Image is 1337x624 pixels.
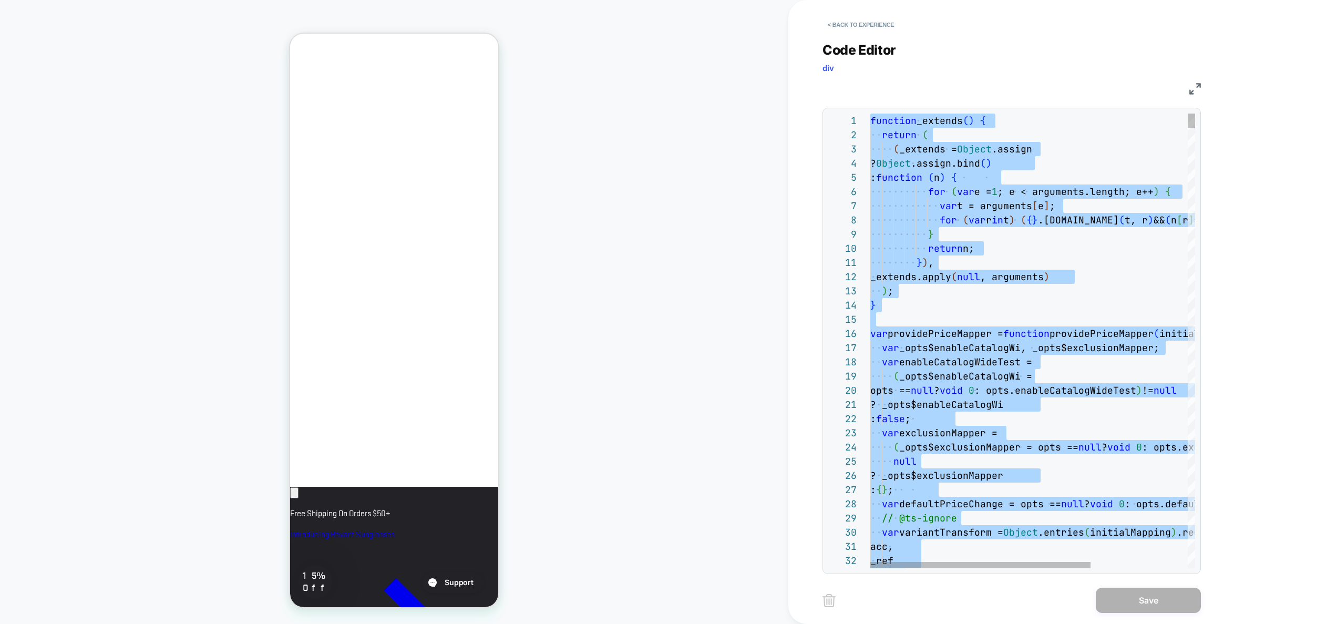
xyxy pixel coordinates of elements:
span: providePriceMapper = [888,328,1003,340]
span: .entries [1038,526,1084,538]
span: for [928,186,945,198]
iframe: Gorgias live chat messenger [127,535,198,563]
div: 20 [828,383,857,397]
span: var [969,214,986,226]
span: acc, [870,540,893,553]
span: null [893,455,917,467]
span: ( [980,157,986,169]
span: defaultPriceChange = opts == [899,498,1061,510]
span: ? _opts$enableCatalogWi [870,398,1003,411]
span: [ [1177,214,1182,226]
span: ? [1084,498,1090,510]
span: ) [1136,384,1142,396]
span: t = arguments [957,200,1032,212]
span: ; [1050,200,1055,212]
span: var [957,186,974,198]
span: ( [1021,214,1026,226]
span: && [1154,214,1165,226]
span: r [1182,214,1188,226]
div: 25 [828,454,857,468]
span: ) [940,171,945,183]
span: null [1061,498,1084,510]
span: ( [963,214,969,226]
span: Object [957,143,992,155]
span: ) [1171,526,1177,538]
span: } [917,257,922,269]
div: 10 [828,241,857,255]
span: , arguments [980,271,1044,283]
span: var [882,342,899,354]
span: ) [1154,186,1159,198]
div: 9 [828,227,857,241]
span: ( [893,441,899,453]
span: var [870,328,888,340]
div: 5 [828,170,857,185]
span: ) [1009,214,1015,226]
span: , [928,257,934,269]
span: ( [922,129,928,141]
span: ? [934,384,940,396]
span: ( [1119,214,1125,226]
span: ) [969,115,974,127]
span: null [1078,441,1102,453]
span: ? [1102,441,1107,453]
span: ( [893,370,899,382]
span: : [870,484,876,496]
span: n; [963,242,974,254]
span: ; [888,484,893,496]
span: ( [1154,328,1159,340]
span: ? _opts$exclusionMapper [870,469,1003,482]
div: 16 [828,326,857,341]
span: .assign.bind [911,157,980,169]
span: ? [870,157,876,169]
span: var [882,427,899,439]
div: 15 [828,312,857,326]
button: Save [1096,588,1201,613]
span: [ [1032,200,1038,212]
span: : opts.enableCatalogWideTest [974,384,1136,396]
span: 1 [992,186,997,198]
div: 1 [828,114,857,128]
span: t, r [1125,214,1148,226]
span: return [928,242,963,254]
span: var [882,498,899,510]
div: 7 [828,199,857,213]
span: ( [1084,526,1090,538]
span: e [1038,200,1044,212]
span: ) [1148,214,1154,226]
span: e = [974,186,992,198]
span: ( [893,143,899,155]
span: ) [986,157,992,169]
span: } [882,484,888,496]
span: var [940,200,957,212]
div: 30 [828,525,857,539]
span: var [882,526,899,538]
div: 14 [828,298,857,312]
span: variantTransform = [899,526,1003,538]
div: 18 [828,355,857,369]
span: void [940,384,963,396]
button: < Back to experience [822,16,899,33]
div: 19 [828,369,857,383]
div: 3 [828,142,857,156]
span: ] [1044,200,1050,212]
span: _extends [917,115,963,127]
span: _extends.apply [870,271,951,283]
div: 6 [828,185,857,199]
div: 31 [828,539,857,554]
span: // @ts-ignore [882,512,957,524]
span: ; e < arguments.length; e++ [997,186,1154,198]
span: _ref [870,555,893,567]
span: null [957,271,980,283]
span: { [951,171,957,183]
span: var [882,356,899,368]
span: 0 [1136,441,1142,453]
span: .assign [992,143,1032,155]
span: Object [876,157,911,169]
div: 21 [828,397,857,412]
span: _opts$enableCatalogWi, _opts$exclusionMapper; [899,342,1159,354]
span: t [1003,214,1009,226]
span: function [876,171,922,183]
span: function [1003,328,1050,340]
